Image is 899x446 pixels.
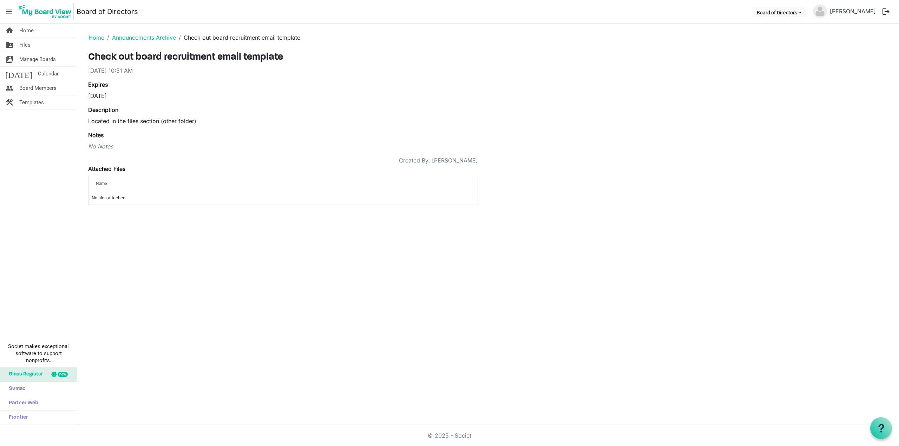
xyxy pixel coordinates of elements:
[5,24,14,38] span: home
[112,34,176,41] a: Announcements Archive
[88,117,478,125] p: Located in the files section (other folder)
[5,411,28,425] span: Frontier
[88,142,478,151] div: No Notes
[5,367,43,381] span: Glass Register
[879,4,893,19] button: logout
[88,131,104,139] label: Notes
[19,81,57,95] span: Board Members
[88,52,478,64] h3: Check out board recruitment email template
[5,396,38,410] span: Partner Web
[88,191,478,205] td: No files attached
[88,165,125,173] label: Attached Files
[5,382,25,396] span: Sumac
[5,67,32,81] span: [DATE]
[19,38,31,52] span: Files
[88,34,104,41] a: Home
[58,372,68,377] div: new
[88,80,108,89] label: Expires
[752,7,806,17] button: Board of Directors dropdownbutton
[5,52,14,66] span: switch_account
[176,33,300,42] li: Check out board recruitment email template
[19,24,34,38] span: Home
[428,432,471,439] a: © 2025 - Societ
[38,67,59,81] span: Calendar
[399,156,478,165] span: Created By: [PERSON_NAME]
[827,4,879,18] a: [PERSON_NAME]
[813,4,827,18] img: no-profile-picture.svg
[88,66,478,75] div: [DATE] 10:51 AM
[2,5,15,18] span: menu
[17,3,74,20] img: My Board View Logo
[3,343,74,364] span: Societ makes exceptional software to support nonprofits.
[88,106,118,114] label: Description
[77,5,138,19] a: Board of Directors
[17,3,77,20] a: My Board View Logo
[5,38,14,52] span: folder_shared
[19,52,56,66] span: Manage Boards
[5,95,14,109] span: construction
[96,181,107,186] span: Name
[5,81,14,95] span: people
[19,95,44,109] span: Templates
[88,92,278,100] div: [DATE]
